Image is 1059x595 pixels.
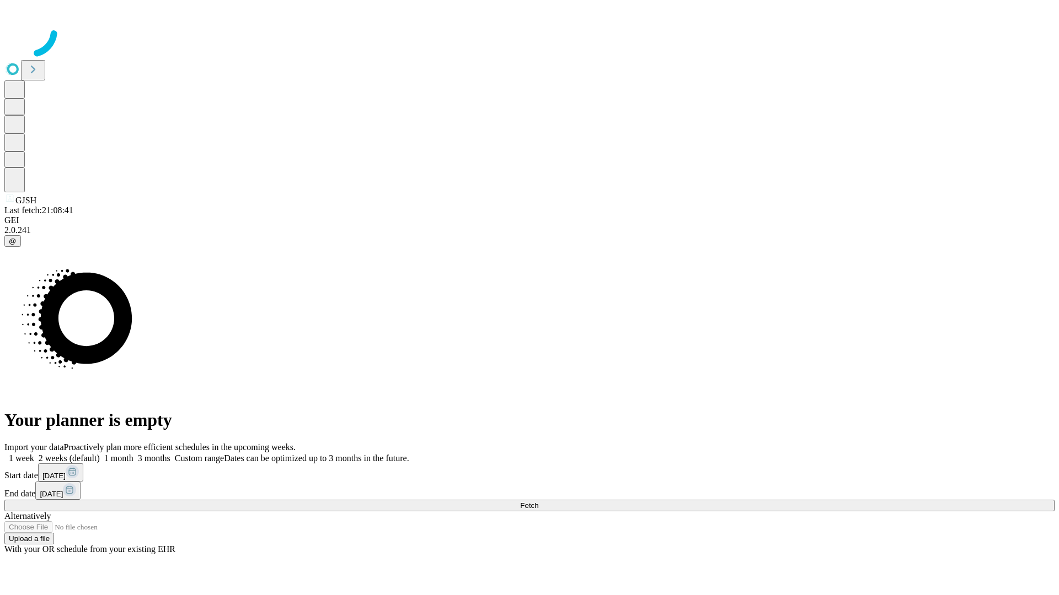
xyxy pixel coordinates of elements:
[4,463,1055,482] div: Start date
[15,196,36,205] span: GJSH
[4,205,73,215] span: Last fetch: 21:08:41
[4,500,1055,511] button: Fetch
[9,453,34,463] span: 1 week
[4,410,1055,430] h1: Your planner is empty
[4,225,1055,235] div: 2.0.241
[64,442,296,452] span: Proactively plan more efficient schedules in the upcoming weeks.
[4,544,175,554] span: With your OR schedule from your existing EHR
[104,453,133,463] span: 1 month
[138,453,170,463] span: 3 months
[39,453,100,463] span: 2 weeks (default)
[175,453,224,463] span: Custom range
[224,453,409,463] span: Dates can be optimized up to 3 months in the future.
[40,490,63,498] span: [DATE]
[4,533,54,544] button: Upload a file
[4,215,1055,225] div: GEI
[42,472,66,480] span: [DATE]
[4,511,51,521] span: Alternatively
[4,442,64,452] span: Import your data
[9,237,17,245] span: @
[4,235,21,247] button: @
[35,482,81,500] button: [DATE]
[520,501,538,510] span: Fetch
[38,463,83,482] button: [DATE]
[4,482,1055,500] div: End date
